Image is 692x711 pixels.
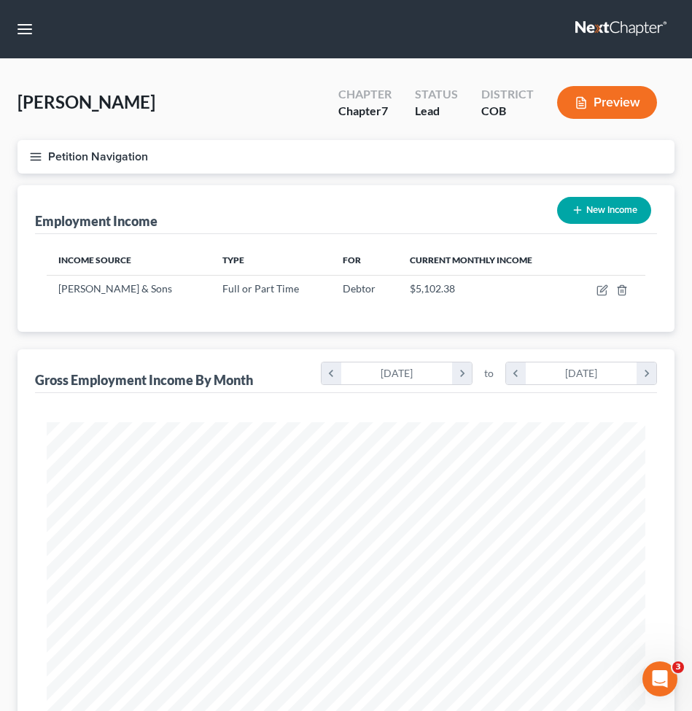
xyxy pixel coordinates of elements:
[415,103,458,120] div: Lead
[222,282,299,295] span: Full or Part Time
[557,86,657,119] button: Preview
[672,661,684,673] span: 3
[338,86,392,103] div: Chapter
[58,255,131,265] span: Income Source
[322,362,341,384] i: chevron_left
[484,366,494,381] span: to
[410,282,455,295] span: $5,102.38
[452,362,472,384] i: chevron_right
[526,362,637,384] div: [DATE]
[415,86,458,103] div: Status
[506,362,526,384] i: chevron_left
[222,255,244,265] span: Type
[637,362,656,384] i: chevron_right
[341,362,453,384] div: [DATE]
[410,255,532,265] span: Current Monthly Income
[35,371,253,389] div: Gross Employment Income By Month
[338,103,392,120] div: Chapter
[35,212,158,230] div: Employment Income
[18,140,674,174] button: Petition Navigation
[481,86,534,103] div: District
[343,282,376,295] span: Debtor
[481,103,534,120] div: COB
[557,197,651,224] button: New Income
[343,255,361,265] span: For
[58,282,172,295] span: [PERSON_NAME] & Sons
[18,91,155,112] span: [PERSON_NAME]
[381,104,388,117] span: 7
[642,661,677,696] iframe: Intercom live chat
